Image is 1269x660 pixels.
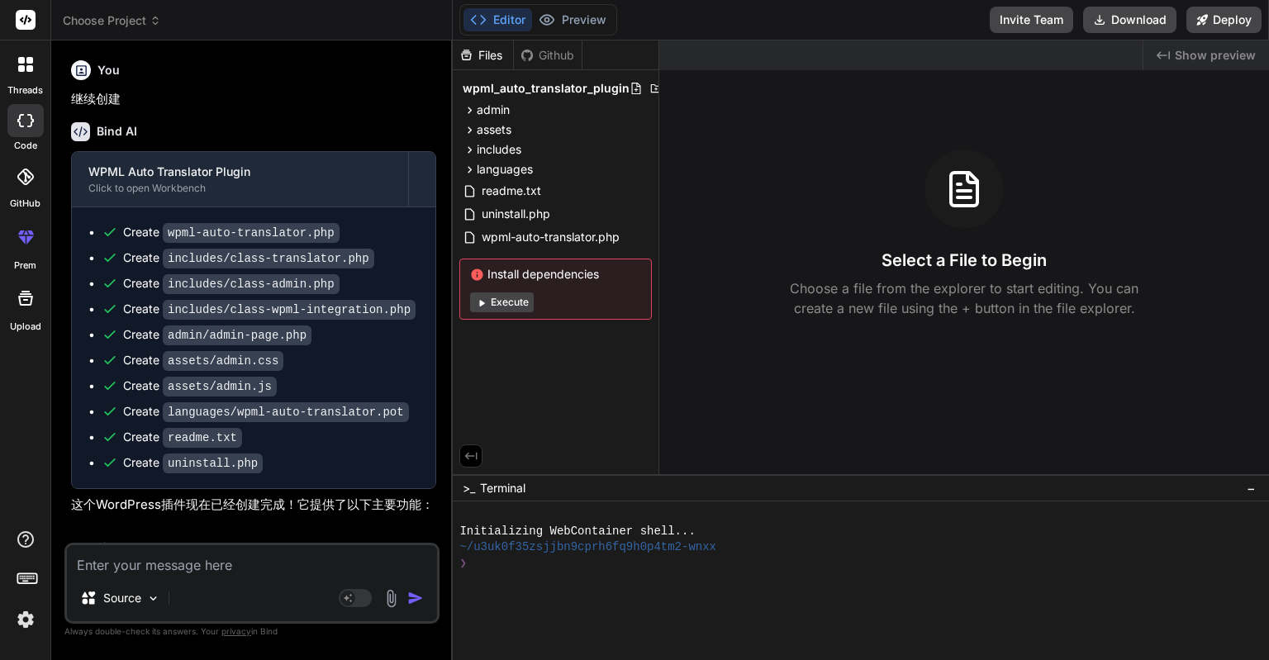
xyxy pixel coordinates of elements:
[459,524,695,539] span: Initializing WebContainer shell...
[72,152,408,207] button: WPML Auto Translator PluginClick to open Workbench
[1186,7,1262,33] button: Deploy
[123,249,374,267] div: Create
[7,83,43,97] label: threads
[990,7,1073,33] button: Invite Team
[480,204,552,224] span: uninstall.php
[463,80,630,97] span: wpml_auto_translator_plugin
[163,351,283,371] code: assets/admin.css
[1247,480,1256,496] span: −
[88,164,392,180] div: WPML Auto Translator Plugin
[779,278,1149,318] p: Choose a file from the explorer to start editing. You can create a new file using the + button in...
[163,249,374,268] code: includes/class-translator.php
[123,403,409,420] div: Create
[123,275,340,292] div: Create
[97,123,137,140] h6: Bind AI
[71,496,436,515] p: 这个WordPress插件现在已经创建完成！它提供了以下主要功能：
[1243,475,1259,501] button: −
[12,605,40,634] img: settings
[477,121,511,138] span: assets
[459,556,468,572] span: ❯
[163,274,340,294] code: includes/class-admin.php
[1083,7,1176,33] button: Download
[463,480,475,496] span: >_
[221,626,251,636] span: privacy
[163,223,340,243] code: wpml-auto-translator.php
[10,197,40,211] label: GitHub
[407,590,424,606] img: icon
[459,539,716,555] span: ~/u3uk0f35zsjjbn9cprh6fq9h0p4tm2-wnxx
[71,540,436,559] h2: 🎯
[14,139,37,153] label: code
[103,590,141,606] p: Source
[470,292,534,312] button: Execute
[477,141,521,158] span: includes
[88,182,392,195] div: Click to open Workbench
[163,377,277,396] code: assets/admin.js
[453,47,513,64] div: Files
[123,454,263,472] div: Create
[480,480,525,496] span: Terminal
[97,62,120,78] h6: You
[146,591,160,605] img: Pick Models
[87,541,136,557] strong: 核心功能
[71,90,436,109] p: 继续创建
[382,589,401,608] img: attachment
[64,624,440,639] p: Always double-check its answers. Your in Bind
[514,47,582,64] div: Github
[463,8,532,31] button: Editor
[163,402,409,422] code: languages/wpml-auto-translator.pot
[123,377,277,395] div: Create
[477,161,533,178] span: languages
[14,259,36,273] label: prem
[882,249,1047,272] h3: Select a File to Begin
[163,453,263,473] code: uninstall.php
[477,102,510,118] span: admin
[63,12,161,29] span: Choose Project
[480,227,621,247] span: wpml-auto-translator.php
[123,224,340,241] div: Create
[470,266,641,283] span: Install dependencies
[123,429,242,446] div: Create
[163,325,311,345] code: admin/admin-page.php
[163,428,242,448] code: readme.txt
[480,181,543,201] span: readme.txt
[163,300,416,320] code: includes/class-wpml-integration.php
[123,301,416,318] div: Create
[532,8,613,31] button: Preview
[1175,47,1256,64] span: Show preview
[123,326,311,344] div: Create
[10,320,41,334] label: Upload
[123,352,283,369] div: Create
